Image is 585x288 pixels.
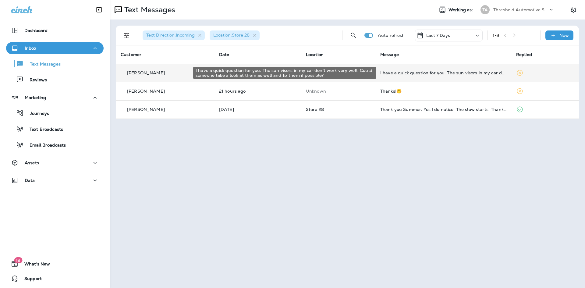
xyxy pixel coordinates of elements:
button: Email Broadcasts [6,138,104,151]
div: Thanks!😊 [380,89,506,94]
p: [PERSON_NAME] [127,107,165,112]
p: [PERSON_NAME] [127,70,165,75]
button: Support [6,272,104,285]
div: Text Direction:Incoming [143,30,205,40]
button: Marketing [6,91,104,104]
button: Data [6,174,104,187]
span: Location : Store 28 [213,32,250,38]
span: Date [219,52,229,57]
p: Dashboard [24,28,48,33]
p: Journeys [24,111,49,117]
button: Text Messages [6,57,104,70]
p: Inbox [25,46,36,51]
div: I have a quick question for you. The sun visors in my car don't work very well. Could someone tak... [380,70,506,75]
button: Search Messages [347,29,360,41]
p: This customer does not have a last location and the phone number they messaged is not assigned to... [306,89,370,94]
span: Replied [516,52,532,57]
button: Journeys [6,107,104,119]
button: Inbox [6,42,104,54]
button: Text Broadcasts [6,123,104,135]
p: Auto refresh [378,33,405,38]
p: Text Messages [24,62,61,67]
button: Dashboard [6,24,104,37]
div: 1 - 3 [493,33,499,38]
span: Customer [121,52,141,57]
button: Collapse Sidebar [90,4,108,16]
p: Threshold Automotive Service dba Grease Monkey [493,7,548,12]
p: New [559,33,569,38]
span: Text Direction : Incoming [146,32,195,38]
span: Support [18,276,42,283]
button: Assets [6,157,104,169]
button: Settings [568,4,579,15]
span: 19 [14,257,22,263]
p: Data [25,178,35,183]
p: Email Broadcasts [23,143,66,148]
div: I have a quick question for you. The sun visors in my car don't work very well. Could someone tak... [193,67,376,79]
div: Thank you Summer. Yes I do notice. The slow starts. Thanks for telling me about the battery. I wi... [380,107,506,112]
span: What's New [18,261,50,269]
span: Working as: [448,7,474,12]
span: Message [380,52,399,57]
span: Location [306,52,324,57]
p: Last 7 Days [426,33,450,38]
p: Oct 1, 2025 04:07 PM [219,89,296,94]
button: 19What's New [6,258,104,270]
p: Text Messages [122,5,175,14]
div: TA [480,5,490,14]
button: Reviews [6,73,104,86]
p: Oct 1, 2025 10:11 AM [219,107,296,112]
p: Assets [25,160,39,165]
div: Location:Store 28 [210,30,260,40]
p: [PERSON_NAME] [127,89,165,94]
p: Marketing [25,95,46,100]
p: Text Broadcasts [23,127,63,133]
p: Reviews [23,77,47,83]
button: Filters [121,29,133,41]
span: Store 28 [306,107,324,112]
